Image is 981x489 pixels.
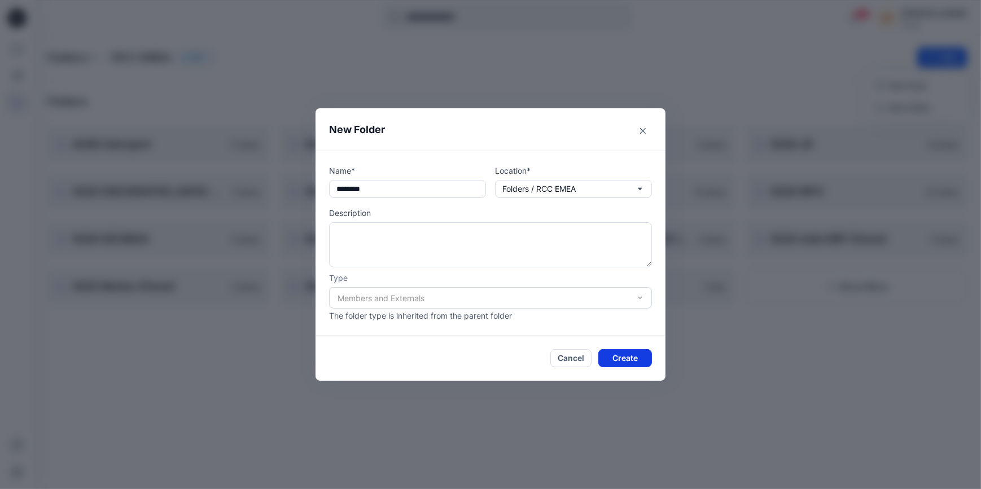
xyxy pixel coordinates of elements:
button: Close [634,122,652,140]
p: Name* [329,165,486,177]
p: Folders / RCC EMEA [502,183,576,195]
p: Location* [495,165,652,177]
button: Folders / RCC EMEA [495,180,652,198]
p: Type [329,272,652,284]
button: Cancel [550,349,592,367]
p: Description [329,207,652,219]
button: Create [598,349,652,367]
p: The folder type is inherited from the parent folder [329,310,652,321]
header: New Folder [316,108,665,151]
